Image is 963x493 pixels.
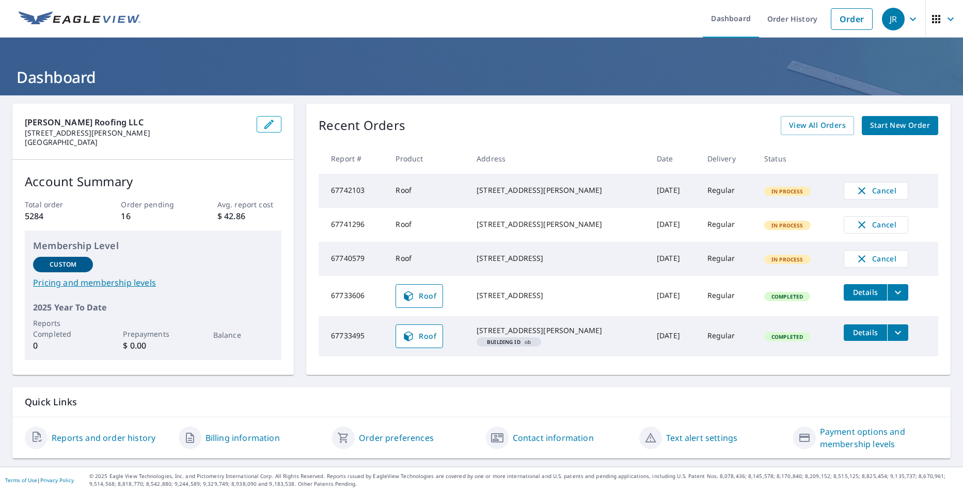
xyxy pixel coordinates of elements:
[217,210,281,222] p: $ 42.86
[477,290,640,301] div: [STREET_ADDRESS]
[699,143,756,174] th: Delivery
[699,276,756,316] td: Regular
[52,432,155,444] a: Reports and order history
[855,185,897,197] span: Cancel
[870,119,930,132] span: Start New Order
[844,250,908,268] button: Cancel
[402,330,436,342] span: Roof
[50,260,76,269] p: Custom
[765,333,809,340] span: Completed
[213,330,273,340] p: Balance
[5,476,37,484] a: Terms of Use
[844,216,908,234] button: Cancel
[121,199,185,210] p: Order pending
[699,242,756,276] td: Regular
[217,199,281,210] p: Avg. report cost
[477,219,640,229] div: [STREET_ADDRESS][PERSON_NAME]
[831,8,873,30] a: Order
[12,67,951,88] h1: Dashboard
[820,425,939,450] a: Payment options and membership levels
[319,242,387,276] td: 67740579
[666,432,737,444] a: Text alert settings
[319,276,387,316] td: 67733606
[477,185,640,195] div: [STREET_ADDRESS][PERSON_NAME]
[649,143,699,174] th: Date
[855,219,897,231] span: Cancel
[765,256,810,263] span: In Process
[387,174,468,208] td: Roof
[789,119,846,132] span: View All Orders
[319,316,387,356] td: 67733495
[402,290,436,302] span: Roof
[206,432,280,444] a: Billing information
[319,208,387,242] td: 67741296
[855,253,897,265] span: Cancel
[649,208,699,242] td: [DATE]
[319,143,387,174] th: Report #
[844,182,908,200] button: Cancel
[33,318,93,339] p: Reports Completed
[25,138,248,147] p: [GEOGRAPHIC_DATA]
[121,210,185,222] p: 16
[396,284,443,308] a: Roof
[850,327,881,337] span: Details
[844,324,887,341] button: detailsBtn-67733495
[25,396,938,408] p: Quick Links
[33,301,273,314] p: 2025 Year To Date
[25,199,89,210] p: Total order
[477,253,640,264] div: [STREET_ADDRESS]
[887,324,908,341] button: filesDropdownBtn-67733495
[25,128,248,138] p: [STREET_ADDRESS][PERSON_NAME]
[649,276,699,316] td: [DATE]
[33,276,273,289] a: Pricing and membership levels
[882,8,905,30] div: JR
[33,339,93,352] p: 0
[359,432,434,444] a: Order preferences
[649,242,699,276] td: [DATE]
[89,472,958,488] p: © 2025 Eagle View Technologies, Inc. and Pictometry International Corp. All Rights Reserved. Repo...
[387,242,468,276] td: Roof
[887,284,908,301] button: filesDropdownBtn-67733606
[699,316,756,356] td: Regular
[513,432,594,444] a: Contact information
[25,116,248,128] p: [PERSON_NAME] Roofing LLC
[649,316,699,356] td: [DATE]
[5,477,74,483] p: |
[699,208,756,242] td: Regular
[765,222,810,229] span: In Process
[781,116,854,135] a: View All Orders
[25,172,281,191] p: Account Summary
[481,339,537,344] span: ob
[765,188,810,195] span: In Process
[468,143,649,174] th: Address
[487,339,520,344] em: Building ID
[319,174,387,208] td: 67742103
[123,339,183,352] p: $ 0.00
[387,208,468,242] td: Roof
[765,293,809,300] span: Completed
[477,325,640,336] div: [STREET_ADDRESS][PERSON_NAME]
[319,116,405,135] p: Recent Orders
[850,287,881,297] span: Details
[387,143,468,174] th: Product
[396,324,443,348] a: Roof
[862,116,938,135] a: Start New Order
[40,476,74,484] a: Privacy Policy
[756,143,835,174] th: Status
[25,210,89,222] p: 5284
[699,174,756,208] td: Regular
[649,174,699,208] td: [DATE]
[123,328,183,339] p: Prepayments
[19,11,140,27] img: EV Logo
[844,284,887,301] button: detailsBtn-67733606
[33,239,273,253] p: Membership Level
